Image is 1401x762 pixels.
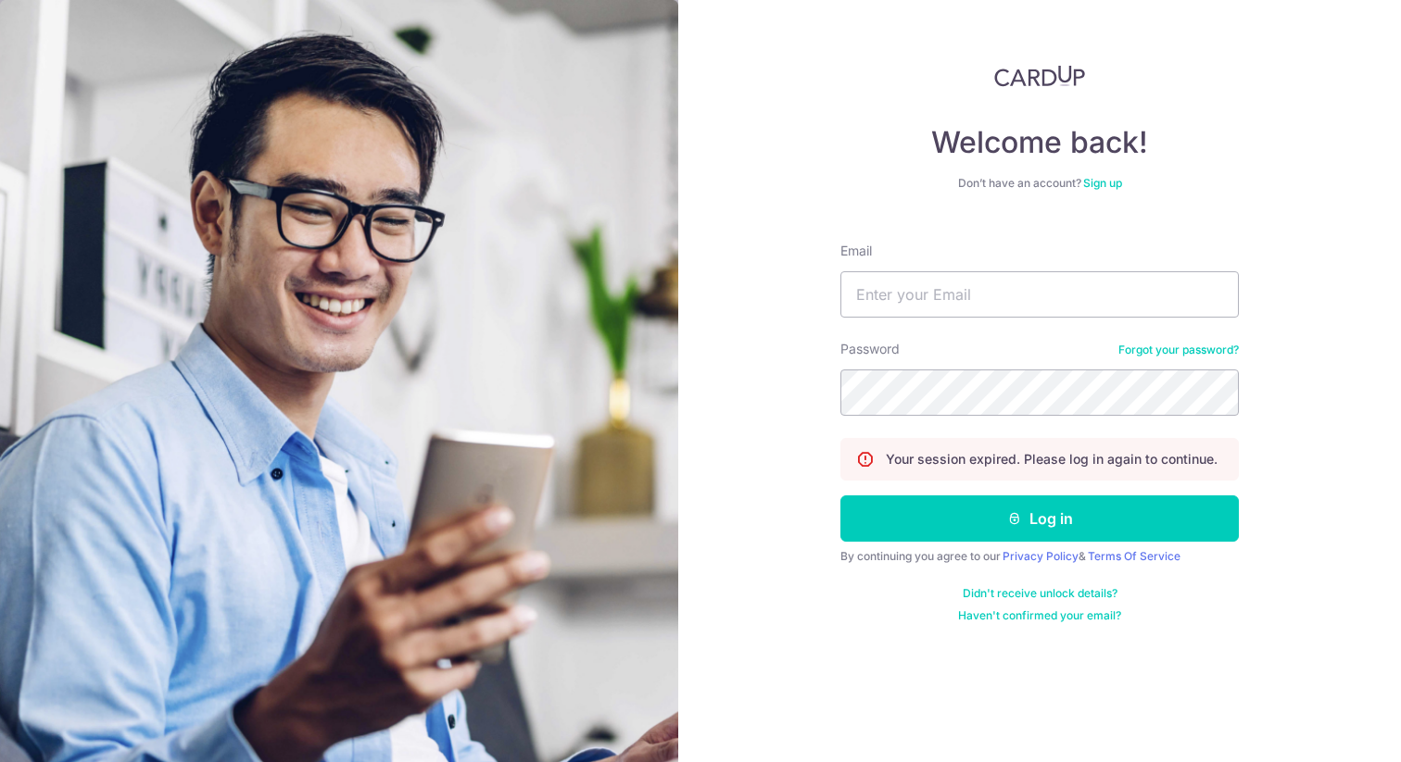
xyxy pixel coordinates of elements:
[840,495,1239,542] button: Log in
[963,586,1117,601] a: Didn't receive unlock details?
[840,242,872,260] label: Email
[994,65,1085,87] img: CardUp Logo
[840,124,1239,161] h4: Welcome back!
[886,450,1218,468] p: Your session expired. Please log in again to continue.
[840,549,1239,564] div: By continuing you agree to our &
[1003,549,1079,563] a: Privacy Policy
[958,608,1121,623] a: Haven't confirmed your email?
[840,340,900,358] label: Password
[1118,343,1239,357] a: Forgot your password?
[1088,549,1180,563] a: Terms Of Service
[840,271,1239,318] input: Enter your Email
[840,176,1239,191] div: Don’t have an account?
[1083,176,1122,190] a: Sign up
